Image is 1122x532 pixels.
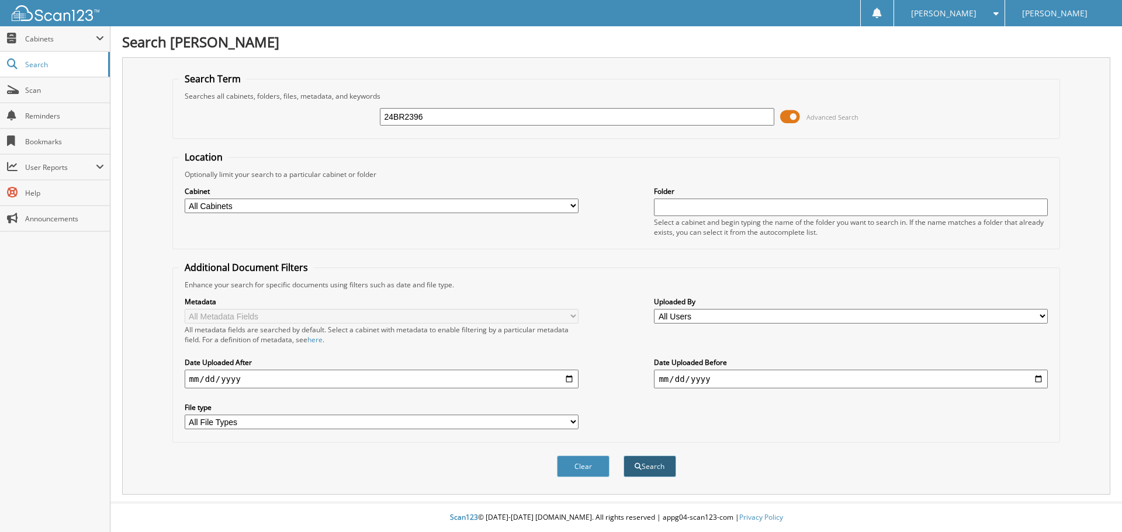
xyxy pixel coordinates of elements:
[185,297,579,307] label: Metadata
[185,186,579,196] label: Cabinet
[557,455,610,477] button: Clear
[450,512,478,522] span: Scan123
[739,512,783,522] a: Privacy Policy
[25,85,104,95] span: Scan
[654,370,1048,388] input: end
[1064,476,1122,532] iframe: Chat Widget
[179,280,1054,290] div: Enhance your search for specific documents using filters such as date and file type.
[12,5,99,21] img: scan123-logo-white.svg
[654,297,1048,307] label: Uploaded By
[911,10,976,17] span: [PERSON_NAME]
[179,151,228,164] legend: Location
[25,111,104,121] span: Reminders
[624,455,676,477] button: Search
[1022,10,1088,17] span: [PERSON_NAME]
[185,370,579,388] input: start
[25,137,104,147] span: Bookmarks
[179,91,1054,101] div: Searches all cabinets, folders, files, metadata, and keywords
[654,217,1048,237] div: Select a cabinet and begin typing the name of the folder you want to search in. If the name match...
[25,162,96,172] span: User Reports
[122,32,1110,51] h1: Search [PERSON_NAME]
[185,325,579,345] div: All metadata fields are searched by default. Select a cabinet with metadata to enable filtering b...
[110,503,1122,532] div: © [DATE]-[DATE] [DOMAIN_NAME]. All rights reserved | appg04-scan123-com |
[25,60,102,69] span: Search
[806,113,858,121] span: Advanced Search
[179,261,314,274] legend: Additional Document Filters
[25,34,96,44] span: Cabinets
[25,188,104,198] span: Help
[307,335,323,345] a: here
[654,186,1048,196] label: Folder
[179,72,247,85] legend: Search Term
[179,169,1054,179] div: Optionally limit your search to a particular cabinet or folder
[25,214,104,224] span: Announcements
[654,357,1048,367] label: Date Uploaded Before
[185,402,579,412] label: File type
[185,357,579,367] label: Date Uploaded After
